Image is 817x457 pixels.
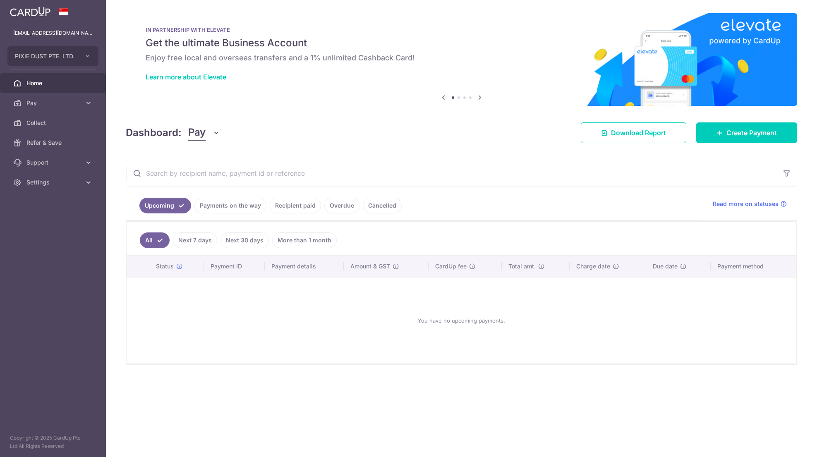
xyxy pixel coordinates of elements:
th: Payment method [711,256,796,277]
input: Search by recipient name, payment id or reference [126,160,777,187]
a: Next 7 days [173,232,217,248]
span: Pay [26,99,81,107]
span: Settings [26,178,81,187]
span: Support [26,158,81,167]
img: CardUp [10,7,50,17]
span: Pay [188,125,206,141]
a: Upcoming [139,198,191,213]
a: Create Payment [696,122,797,143]
span: Read more on statuses [713,200,779,208]
span: Refer & Save [26,139,81,147]
div: You have no upcoming payments. [137,284,786,357]
a: All [140,232,170,248]
a: Cancelled [363,198,402,213]
h4: Dashboard: [126,125,182,140]
h6: Enjoy free local and overseas transfers and a 1% unlimited Cashback Card! [146,53,777,63]
a: Read more on statuses [713,200,787,208]
span: Amount & GST [350,262,390,270]
h5: Get the ultimate Business Account [146,36,777,50]
span: Due date [653,262,678,270]
p: [EMAIL_ADDRESS][DOMAIN_NAME] [13,29,93,37]
a: Overdue [324,198,359,213]
p: IN PARTNERSHIP WITH ELEVATE [146,26,777,33]
span: PIXIE DUST PTE. LTD. [15,52,76,60]
span: Home [26,79,81,87]
a: More than 1 month [272,232,337,248]
span: Collect [26,119,81,127]
span: Status [156,262,174,270]
a: Learn more about Elevate [146,73,226,81]
span: Charge date [576,262,610,270]
span: Create Payment [726,128,777,138]
a: Next 30 days [220,232,269,248]
th: Payment details [265,256,344,277]
th: Payment ID [204,256,265,277]
a: Download Report [581,122,686,143]
button: Pay [188,125,220,141]
img: Renovation banner [126,13,797,106]
span: Total amt. [508,262,536,270]
a: Payments on the way [194,198,266,213]
button: PIXIE DUST PTE. LTD. [7,46,98,66]
a: Recipient paid [270,198,321,213]
span: CardUp fee [435,262,467,270]
span: Download Report [611,128,666,138]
